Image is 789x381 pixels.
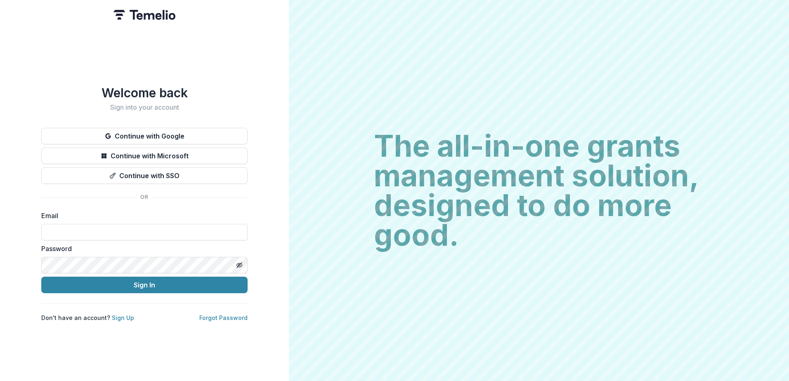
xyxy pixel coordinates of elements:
button: Continue with SSO [41,167,248,184]
a: Forgot Password [199,314,248,321]
button: Sign In [41,277,248,293]
h1: Welcome back [41,85,248,100]
label: Password [41,244,243,254]
button: Continue with Google [41,128,248,144]
label: Email [41,211,243,221]
h2: Sign into your account [41,103,248,111]
img: Temelio [113,10,175,20]
button: Toggle password visibility [233,259,246,272]
button: Continue with Microsoft [41,148,248,164]
a: Sign Up [112,314,134,321]
p: Don't have an account? [41,313,134,322]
